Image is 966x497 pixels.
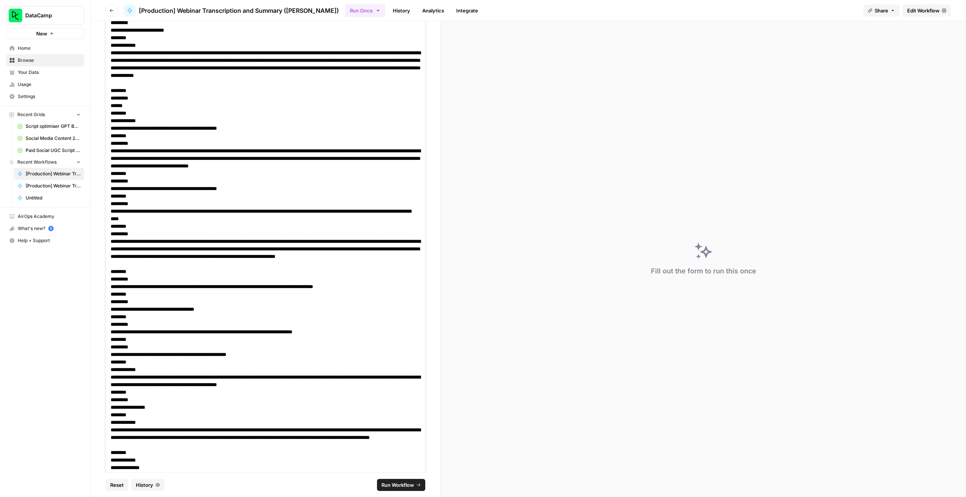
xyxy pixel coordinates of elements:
[18,237,81,244] span: Help + Support
[36,30,47,37] span: New
[18,213,81,220] span: AirOps Academy
[381,481,414,489] span: Run Workflow
[6,91,84,103] a: Settings
[6,6,84,25] button: Workspace: DataCamp
[418,5,449,17] a: Analytics
[131,479,165,491] button: History
[6,66,84,78] a: Your Data
[124,5,339,17] a: [Production] Webinar Transcription and Summary ([PERSON_NAME])
[139,6,339,15] span: [Production] Webinar Transcription and Summary ([PERSON_NAME])
[14,144,84,156] a: Paid Social UGC Script Optimisation Grid
[110,481,124,489] span: Reset
[875,7,888,14] span: Share
[18,45,81,52] span: Home
[6,156,84,168] button: Recent Workflows
[377,479,425,491] button: Run Workflow
[26,183,81,189] span: [Production] Webinar Transcription and Summary for the
[388,5,415,17] a: History
[18,81,81,88] span: Usage
[136,481,153,489] span: History
[18,69,81,76] span: Your Data
[26,123,81,130] span: Script optimiser GPT Build V2 Grid
[651,266,756,276] div: Fill out the form to run this once
[17,159,57,166] span: Recent Workflows
[9,9,22,22] img: DataCamp Logo
[6,210,84,222] a: AirOps Academy
[907,7,940,14] span: Edit Workflow
[345,4,385,17] button: Run Once
[6,54,84,66] a: Browse
[26,195,81,201] span: Untitled
[903,5,951,17] a: Edit Workflow
[6,42,84,54] a: Home
[6,223,84,234] div: What's new?
[50,227,52,230] text: 5
[6,222,84,235] button: What's new? 5
[25,12,71,19] span: DataCamp
[26,135,81,142] span: Social Media Content 2025
[863,5,900,17] button: Share
[106,479,128,491] button: Reset
[17,111,45,118] span: Recent Grids
[6,78,84,91] a: Usage
[26,170,81,177] span: [Production] Webinar Transcription and Summary ([PERSON_NAME])
[452,5,483,17] a: Integrate
[6,235,84,247] button: Help + Support
[14,180,84,192] a: [Production] Webinar Transcription and Summary for the
[6,109,84,120] button: Recent Grids
[18,93,81,100] span: Settings
[14,192,84,204] a: Untitled
[14,168,84,180] a: [Production] Webinar Transcription and Summary ([PERSON_NAME])
[14,132,84,144] a: Social Media Content 2025
[48,226,54,231] a: 5
[26,147,81,154] span: Paid Social UGC Script Optimisation Grid
[6,28,84,39] button: New
[18,57,81,64] span: Browse
[14,120,84,132] a: Script optimiser GPT Build V2 Grid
